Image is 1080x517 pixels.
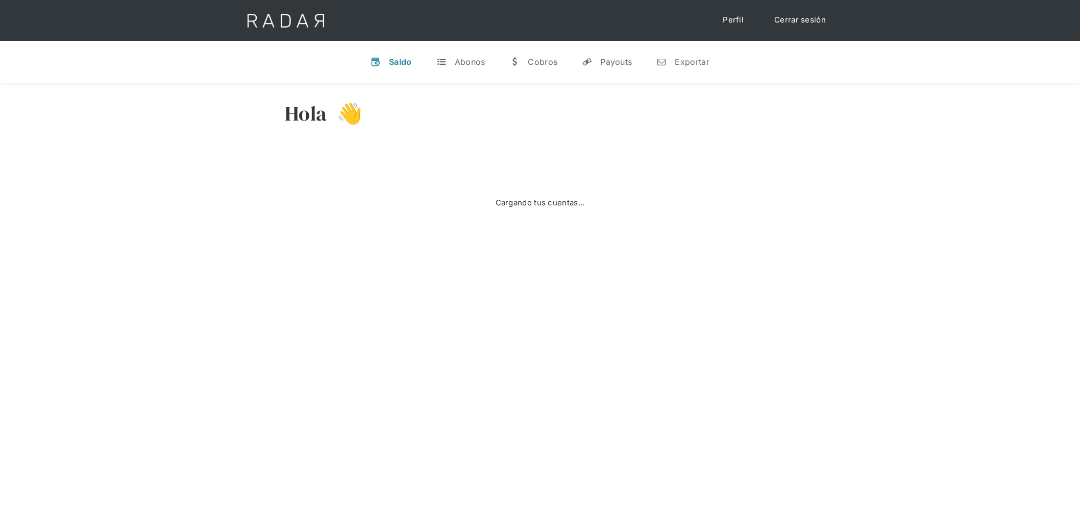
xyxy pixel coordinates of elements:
[327,101,362,126] h3: 👋
[582,57,592,67] div: y
[455,57,485,67] div: Abonos
[675,57,709,67] div: Exportar
[713,10,754,30] a: Perfil
[285,101,327,126] h3: Hola
[389,57,412,67] div: Saldo
[656,57,667,67] div: n
[764,10,836,30] a: Cerrar sesión
[528,57,557,67] div: Cobros
[496,197,585,209] div: Cargando tus cuentas...
[371,57,381,67] div: v
[600,57,632,67] div: Payouts
[436,57,447,67] div: t
[509,57,520,67] div: w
